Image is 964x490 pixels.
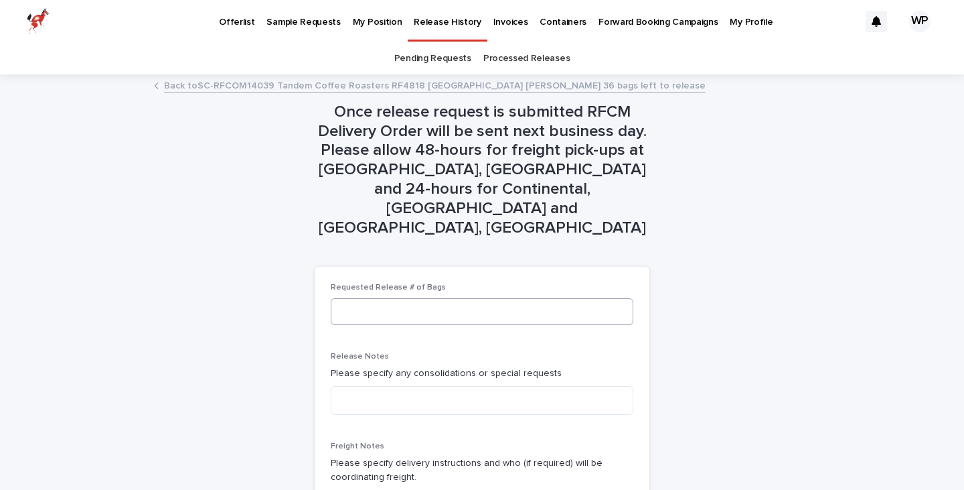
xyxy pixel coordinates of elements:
a: Back toSC-RFCOM14039 Tandem Coffee Roasters RF4818 [GEOGRAPHIC_DATA] [PERSON_NAME] 36 bags left t... [164,77,706,93]
span: Release Notes [331,353,389,361]
a: Pending Requests [394,43,471,74]
p: Please specify delivery instructions and who (if required) will be coordinating freight. [331,456,633,485]
span: Requested Release # of Bags [331,284,446,292]
h1: Once release request is submitted RFCM Delivery Order will be sent next business day. Please allo... [315,103,649,238]
a: Processed Releases [483,43,570,74]
img: zttTXibQQrCfv9chImQE [27,8,50,35]
span: Freight Notes [331,442,384,450]
div: WP [909,11,931,32]
p: Please specify any consolidations or special requests [331,367,633,381]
